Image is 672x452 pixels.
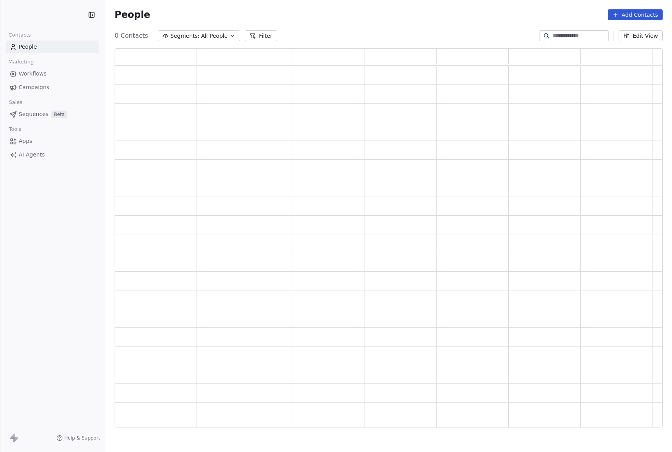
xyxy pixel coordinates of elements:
a: Workflows [6,67,99,80]
span: AI Agents [19,151,45,159]
span: 0 Contacts [115,31,148,40]
span: People [19,43,37,51]
span: Beta [51,111,67,118]
span: Sales [5,97,26,108]
span: People [115,9,150,21]
a: Apps [6,135,99,148]
a: People [6,40,99,53]
span: Contacts [5,29,34,41]
button: Filter [245,30,277,41]
span: Campaigns [19,83,49,91]
button: Add Contacts [608,9,663,20]
a: Campaigns [6,81,99,94]
span: Tools [5,123,25,135]
span: Workflows [19,70,47,78]
span: Apps [19,137,32,145]
span: All People [201,32,228,40]
span: Segments: [170,32,200,40]
a: Help & Support [57,435,100,441]
button: Edit View [619,30,663,41]
a: AI Agents [6,148,99,161]
span: Marketing [5,56,37,68]
a: SequencesBeta [6,108,99,121]
span: Sequences [19,110,48,118]
span: Help & Support [64,435,100,441]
